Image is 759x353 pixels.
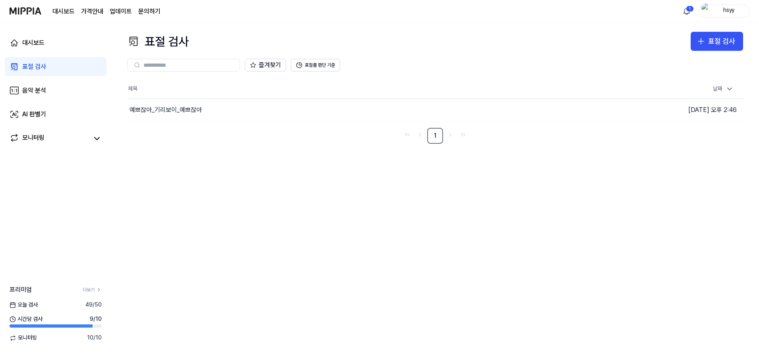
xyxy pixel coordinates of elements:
a: 1 [427,128,443,144]
button: profilehsyy [699,4,749,18]
div: 음악 분석 [22,86,46,95]
a: 업데이트 [110,7,132,16]
div: 표절 검사 [127,32,189,51]
th: 제목 [127,79,589,98]
button: 즐겨찾기 [245,59,286,71]
div: 1 [686,6,694,12]
div: 날짜 [710,83,737,95]
span: 시간당 검사 [10,315,43,323]
nav: pagination [127,128,743,144]
button: 표절률 판단 기준 [291,59,340,71]
a: Go to next page [445,129,456,140]
a: Go to last page [457,129,469,140]
td: [DATE] 오후 2:46 [589,98,744,121]
img: 알림 [682,6,691,16]
a: 표절 검사 [5,57,106,76]
a: 더보기 [83,287,102,293]
span: 49 / 50 [85,301,102,309]
a: Go to first page [402,129,413,140]
button: 가격안내 [81,7,103,16]
div: 표절 검사 [22,62,46,71]
button: 표절 검사 [691,32,743,51]
a: 모니터링 [10,133,89,144]
span: 10 / 10 [87,334,102,342]
img: profile [701,3,711,19]
a: 음악 분석 [5,81,106,100]
a: 문의하기 [138,7,161,16]
button: 알림1 [680,5,693,17]
div: 표절 검사 [708,36,735,47]
a: AI 판별기 [5,105,106,124]
div: 모니터링 [22,133,45,144]
a: Go to previous page [414,129,426,140]
div: 대시보드 [22,38,45,48]
div: AI 판별기 [22,110,46,119]
a: 대시보드 [52,7,75,16]
span: 프리미엄 [10,285,32,295]
span: 오늘 검사 [10,301,38,309]
div: 예쁘잖아_기리보이_예쁘잖아 [130,105,202,115]
div: hsyy [713,6,744,15]
span: 모니터링 [10,334,37,342]
a: 대시보드 [5,33,106,52]
span: 9 / 10 [90,315,102,323]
